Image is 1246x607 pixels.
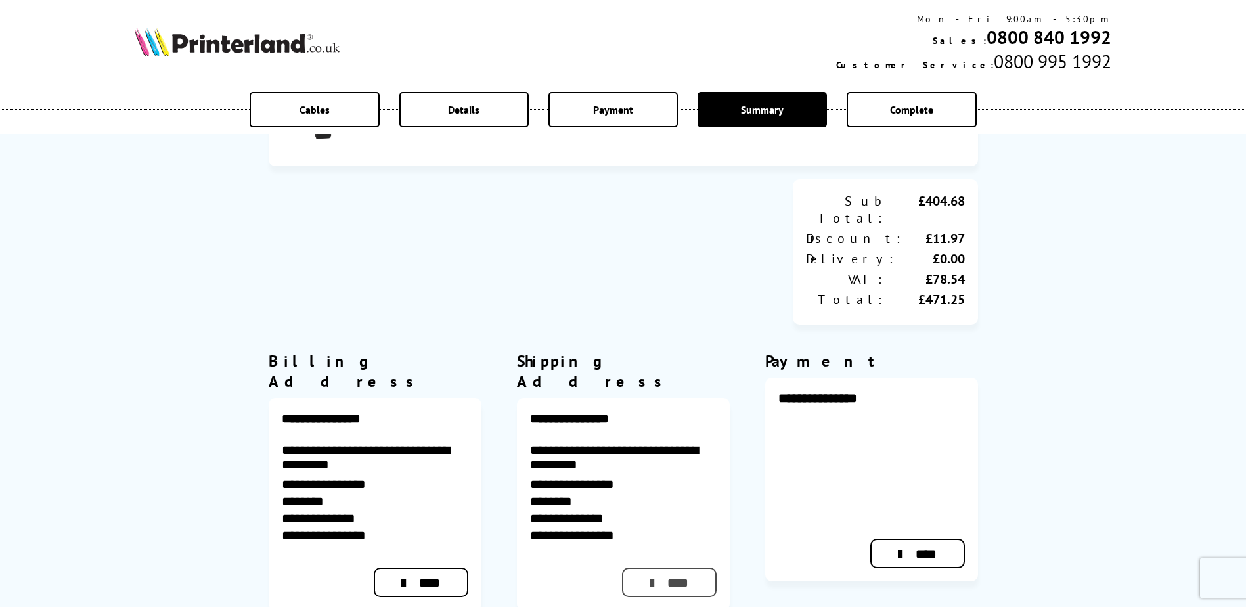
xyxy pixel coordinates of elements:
[836,13,1111,25] div: Mon - Fri 9:00am - 5:30pm
[806,250,897,267] div: Delivery:
[890,103,933,116] span: Complete
[994,49,1111,74] span: 0800 995 1992
[806,271,885,288] div: VAT:
[806,192,885,227] div: Sub Total:
[885,192,965,227] div: £404.68
[765,351,978,371] div: Payment
[593,103,633,116] span: Payment
[885,271,965,288] div: £78.54
[933,35,987,47] span: Sales:
[897,250,965,267] div: £0.00
[987,25,1111,49] a: 0800 840 1992
[806,291,885,308] div: Total:
[741,103,784,116] span: Summary
[448,103,479,116] span: Details
[300,103,330,116] span: Cables
[806,230,904,247] div: Discount:
[904,230,965,247] div: £11.97
[269,351,481,392] div: Billing Address
[517,351,730,392] div: Shipping Address
[885,291,965,308] div: £471.25
[135,28,340,56] img: Printerland Logo
[836,59,994,71] span: Customer Service:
